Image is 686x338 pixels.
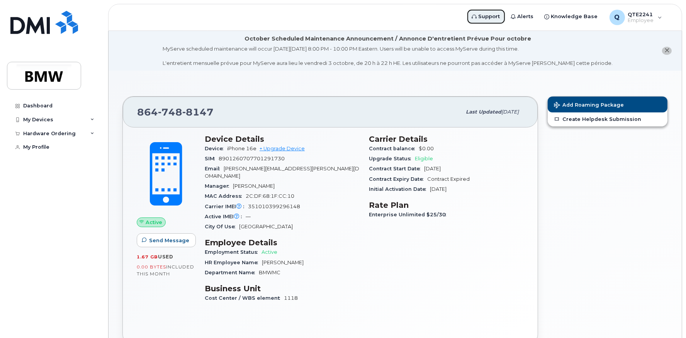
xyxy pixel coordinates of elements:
span: MAC Address [205,193,246,199]
h3: Employee Details [205,238,360,247]
span: Employment Status [205,249,261,255]
span: Contract Expired [427,176,470,182]
span: 0.00 Bytes [137,264,166,270]
span: Contract balance [369,146,419,151]
span: [GEOGRAPHIC_DATA] [239,224,293,229]
span: Enterprise Unlimited $25/30 [369,212,450,217]
span: Upgrade Status [369,156,415,161]
span: Contract Expiry Date [369,176,427,182]
button: close notification [662,47,672,55]
span: 864 [137,106,214,118]
span: [DATE] [430,186,447,192]
h3: Carrier Details [369,134,524,144]
span: Manager [205,183,233,189]
span: Email [205,166,224,172]
span: iPhone 16e [227,146,256,151]
span: [PERSON_NAME] [233,183,275,189]
span: Active IMEI [205,214,246,219]
span: 8901260707701291730 [219,156,285,161]
span: Send Message [149,237,189,244]
h3: Rate Plan [369,200,524,210]
iframe: Messenger Launcher [652,304,680,332]
button: Add Roaming Package [548,97,667,112]
span: Active [261,249,277,255]
span: Active [146,219,162,226]
a: + Upgrade Device [260,146,305,151]
span: Cost Center / WBS element [205,295,284,301]
span: $0.00 [419,146,434,151]
span: — [246,214,251,219]
span: Add Roaming Package [554,102,624,109]
span: [DATE] [501,109,519,115]
span: Last updated [466,109,501,115]
span: used [158,254,173,260]
span: [DATE] [424,166,441,172]
span: City Of Use [205,224,239,229]
span: 1118 [284,295,298,301]
span: BMWMC [259,270,280,275]
span: Department Name [205,270,259,275]
span: 8147 [182,106,214,118]
span: Contract Start Date [369,166,424,172]
h3: Business Unit [205,284,360,293]
span: Initial Activation Date [369,186,430,192]
span: 748 [158,106,182,118]
span: 1.67 GB [137,254,158,260]
span: 2C:DF:68:1F:CC:10 [246,193,294,199]
span: Carrier IMEI [205,204,248,209]
span: [PERSON_NAME][EMAIL_ADDRESS][PERSON_NAME][DOMAIN_NAME] [205,166,359,178]
h3: Device Details [205,134,360,144]
span: 351010399296148 [248,204,300,209]
a: Create Helpdesk Submission [548,112,667,126]
button: Send Message [137,233,196,247]
span: SIM [205,156,219,161]
span: [PERSON_NAME] [262,260,304,265]
div: MyServe scheduled maintenance will occur [DATE][DATE] 8:00 PM - 10:00 PM Eastern. Users will be u... [163,45,613,67]
span: Device [205,146,227,151]
span: Eligible [415,156,433,161]
div: October Scheduled Maintenance Announcement / Annonce D'entretient Prévue Pour octobre [245,35,531,43]
span: HR Employee Name [205,260,262,265]
span: included this month [137,264,194,277]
